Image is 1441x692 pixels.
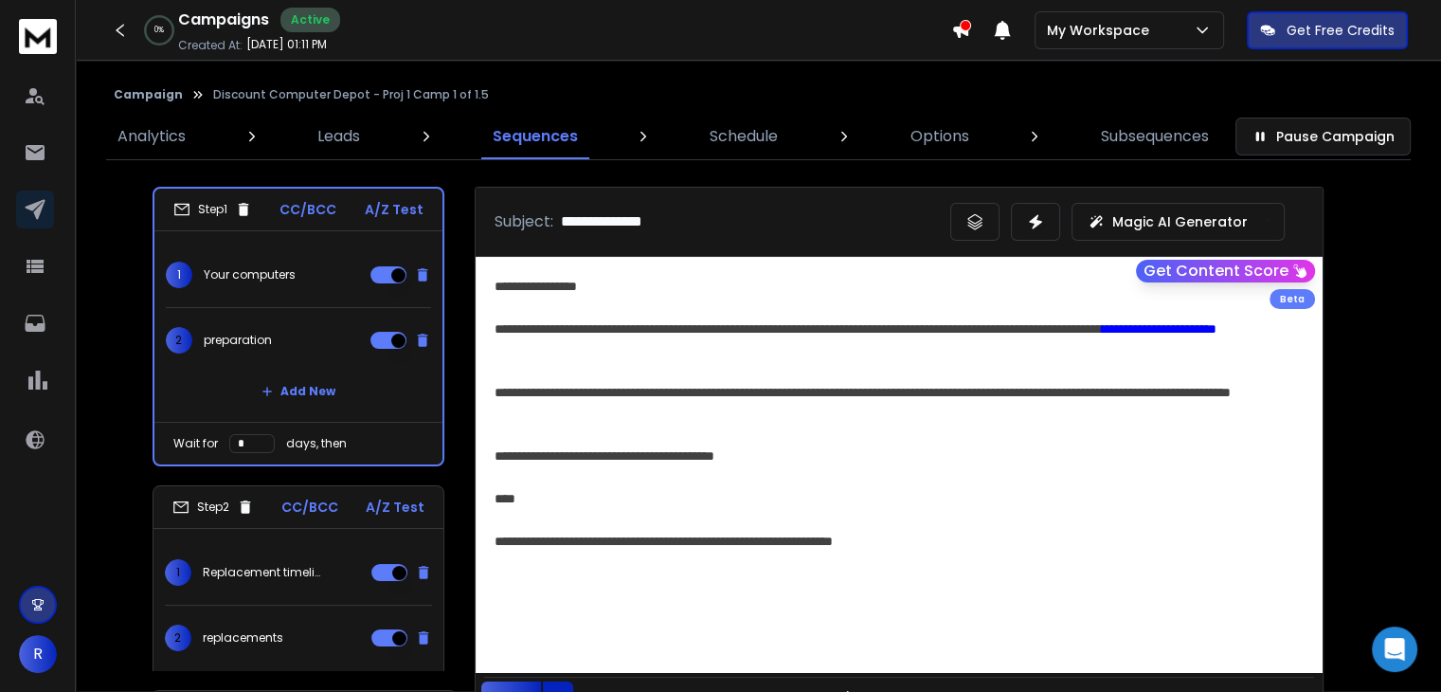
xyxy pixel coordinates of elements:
p: CC/BCC [281,498,338,517]
button: Add New [246,373,351,410]
button: Get Content Score [1136,260,1315,282]
p: A/Z Test [365,200,423,219]
button: Campaign [114,87,183,102]
p: A/Z Test [366,498,424,517]
a: Leads [306,114,371,159]
p: Sequences [493,125,578,148]
div: Step 1 [173,201,252,218]
p: [DATE] 01:11 PM [246,37,327,52]
img: logo [19,19,57,54]
p: Created At: [178,38,243,53]
p: 0 % [154,25,164,36]
li: Step1CC/BCCA/Z Test1Your computers2preparationAdd NewWait fordays, then [153,187,444,466]
p: Your computers [204,267,296,282]
div: Active [280,8,340,32]
p: preparation [204,333,272,348]
p: Options [910,125,969,148]
p: days, then [286,436,347,451]
button: R [19,635,57,673]
a: Analytics [106,114,197,159]
p: Analytics [117,125,186,148]
p: Schedule [710,125,778,148]
a: Options [899,114,981,159]
a: Schedule [698,114,789,159]
span: 1 [166,262,192,288]
p: Wait for [173,436,218,451]
span: 2 [166,327,192,354]
div: Open Intercom Messenger [1372,627,1417,672]
p: Get Free Credits [1287,21,1395,40]
div: Beta [1270,289,1315,309]
span: 2 [165,625,191,651]
p: Leads [317,125,360,148]
p: replacements [203,630,283,646]
a: Subsequences [1090,114,1220,159]
p: Magic AI Generator [1112,212,1248,231]
button: Magic AI Generator [1072,203,1285,241]
div: Step 2 [172,499,254,516]
h1: Campaigns [178,9,269,31]
span: 1 [165,559,191,586]
button: Pause Campaign [1235,118,1411,155]
a: Sequences [481,114,589,159]
p: Replacement timeline [203,565,324,580]
p: My Workspace [1047,21,1157,40]
p: Subject: [495,210,553,233]
p: CC/BCC [279,200,336,219]
button: Get Free Credits [1247,11,1408,49]
p: Subsequences [1101,125,1209,148]
p: Discount Computer Depot - Proj 1 Camp 1 of 1.5 [213,87,489,102]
